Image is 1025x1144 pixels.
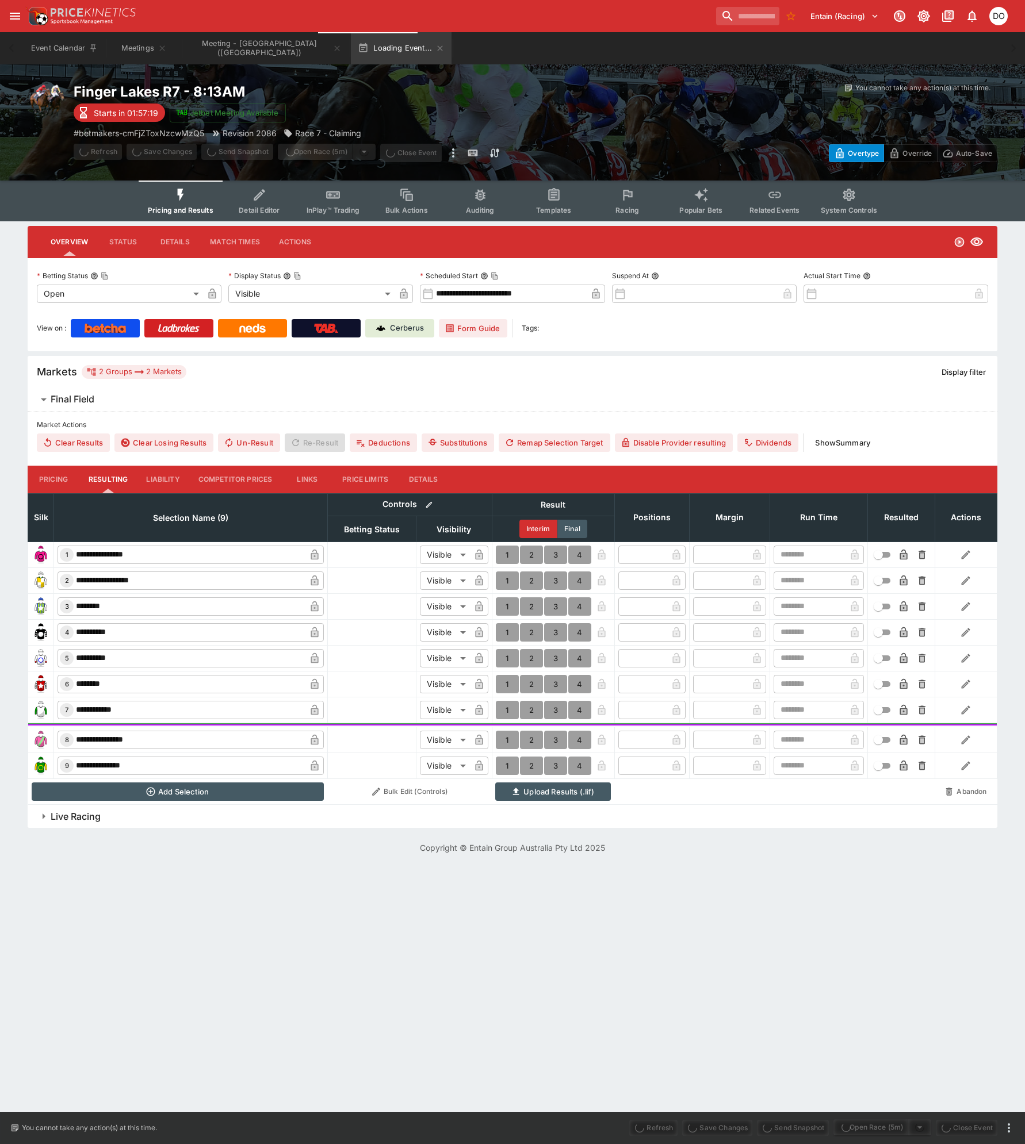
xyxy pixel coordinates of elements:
img: runner 4 [32,623,50,642]
button: Daniel Olerenshaw [986,3,1011,29]
span: Detail Editor [239,206,280,214]
button: Live Racing [28,805,997,828]
img: runner 3 [32,597,50,616]
label: Tags: [522,319,539,337]
div: split button [833,1119,931,1135]
svg: Visible [970,235,984,249]
th: Actions [935,493,997,542]
p: Revision 2086 [223,127,277,139]
span: 7 [63,706,71,714]
button: Overtype [829,144,884,162]
img: runner 7 [32,701,50,719]
button: Meetings [107,32,181,64]
button: Suspend At [651,272,659,280]
button: Copy To Clipboard [491,272,499,280]
div: Visible [420,597,470,616]
button: Price Limits [333,466,397,493]
button: Bulk edit [422,497,437,512]
button: more [1002,1121,1016,1135]
div: Start From [829,144,997,162]
button: 2 [520,675,543,693]
img: Cerberus [376,324,385,333]
h6: Final Field [51,393,94,405]
button: 4 [568,731,591,749]
label: Market Actions [37,416,988,433]
button: Bulk Edit (Controls) [331,782,488,801]
button: Betting StatusCopy To Clipboard [90,272,98,280]
button: Select Tenant [804,7,886,25]
p: Scheduled Start [420,271,478,281]
div: Visible [420,623,470,642]
h6: Live Racing [51,811,101,823]
input: search [716,7,779,25]
button: 3 [544,571,567,590]
span: Related Events [749,206,800,214]
span: Un-Result [218,433,280,452]
th: Resulted [867,493,935,542]
p: Display Status [228,271,281,281]
p: You cannot take any action(s) at this time. [22,1123,157,1133]
button: open drawer [5,6,25,26]
div: Daniel Olerenshaw [989,7,1008,25]
button: Status [97,228,149,256]
span: Bulk Actions [385,206,428,214]
div: Race 7 - Claiming [284,127,361,139]
button: Details [149,228,201,256]
button: 1 [496,757,519,775]
button: 4 [568,546,591,564]
p: Cerberus [390,323,424,334]
button: Actions [269,228,321,256]
button: Final [557,520,587,538]
span: Pricing and Results [148,206,213,214]
button: Add Selection [32,782,324,801]
svg: Open [954,236,965,248]
button: Deductions [350,433,417,452]
div: Visible [228,285,395,303]
div: Visible [420,731,470,749]
span: Templates [536,206,571,214]
button: 3 [544,597,567,616]
button: No Bookmarks [782,7,800,25]
a: Cerberus [365,319,434,337]
button: Resulting [79,466,137,493]
button: 1 [496,675,519,693]
button: 2 [520,597,543,616]
img: Sportsbook Management [51,19,113,24]
span: InPlay™ Trading [307,206,359,214]
button: Jetbet Meeting Available [170,103,286,122]
button: 4 [568,701,591,719]
button: more [446,144,460,162]
img: Ladbrokes [158,324,200,333]
div: split button [278,144,376,160]
button: Meeting - Finger Lakes (USA) [183,32,349,64]
span: 1 [63,551,71,559]
button: Actual Start Time [863,272,871,280]
th: Result [492,493,614,516]
p: Actual Start Time [804,271,860,281]
button: Copy To Clipboard [101,272,109,280]
img: runner 6 [32,675,50,693]
span: 8 [63,736,71,744]
button: Competitor Prices [189,466,282,493]
img: PriceKinetics [51,8,136,17]
button: 1 [496,649,519,667]
button: 4 [568,757,591,775]
img: PriceKinetics Logo [25,5,48,28]
button: 4 [568,623,591,642]
button: 4 [568,597,591,616]
p: Copy To Clipboard [74,127,204,139]
div: Event type filters [139,181,886,221]
div: 2 Groups 2 Markets [86,365,182,379]
button: 3 [544,623,567,642]
button: Clear Losing Results [114,433,213,452]
button: Interim [519,520,557,538]
button: Disable Provider resulting [615,433,733,452]
button: 3 [544,675,567,693]
button: Dividends [737,433,798,452]
p: Override [902,147,932,159]
button: 1 [496,701,519,719]
p: Starts in 01:57:19 [94,107,158,119]
button: 2 [520,623,543,642]
button: 2 [520,546,543,564]
button: 3 [544,701,567,719]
